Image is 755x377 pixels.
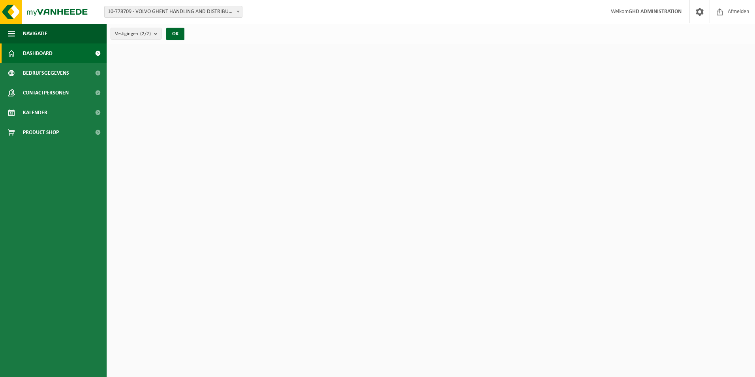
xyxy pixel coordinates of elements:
button: Vestigingen(2/2) [111,28,162,40]
span: Kalender [23,103,47,123]
span: Navigatie [23,24,47,43]
span: 10-778709 - VOLVO GHENT HANDLING AND DISTRIBUTION - DESTELDONK [104,6,242,18]
span: Vestigingen [115,28,151,40]
span: Product Shop [23,123,59,142]
span: Contactpersonen [23,83,69,103]
span: 10-778709 - VOLVO GHENT HANDLING AND DISTRIBUTION - DESTELDONK [105,6,242,17]
button: OK [166,28,184,40]
count: (2/2) [140,31,151,36]
strong: GHD ADMINISTRATION [629,9,682,15]
span: Bedrijfsgegevens [23,63,69,83]
span: Dashboard [23,43,53,63]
